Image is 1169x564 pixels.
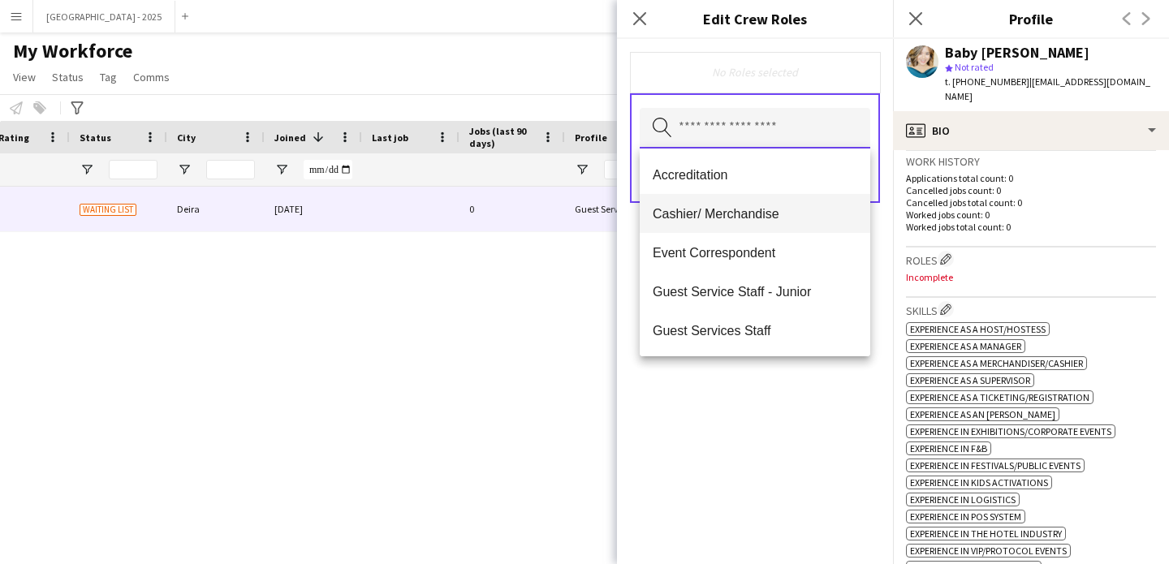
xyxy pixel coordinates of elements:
[45,67,90,88] a: Status
[910,323,1046,335] span: Experience as a Host/Hostess
[93,67,123,88] a: Tag
[274,162,289,177] button: Open Filter Menu
[906,184,1156,196] p: Cancelled jobs count: 0
[6,67,42,88] a: View
[177,131,196,144] span: City
[910,476,1048,489] span: Experience in Kids Activations
[177,162,192,177] button: Open Filter Menu
[52,70,84,84] span: Status
[304,160,352,179] input: Joined Filter Input
[33,1,175,32] button: [GEOGRAPHIC_DATA] - 2025
[13,70,36,84] span: View
[945,75,1029,88] span: t. [PHONE_NUMBER]
[910,425,1111,437] span: Experience in Exhibitions/Corporate Events
[604,160,659,179] input: Profile Filter Input
[127,67,176,88] a: Comms
[653,323,857,338] span: Guest Services Staff
[906,271,1156,283] p: Incomplete
[67,98,87,118] app-action-btn: Advanced filters
[575,131,607,144] span: Profile
[906,209,1156,221] p: Worked jobs count: 0
[13,39,132,63] span: My Workforce
[206,160,255,179] input: City Filter Input
[653,167,857,183] span: Accreditation
[906,172,1156,184] p: Applications total count: 0
[910,340,1021,352] span: Experience as a Manager
[955,61,994,73] span: Not rated
[167,187,265,231] div: Deira
[910,442,987,454] span: Experience in F&B
[910,510,1021,523] span: Experience in POS System
[906,251,1156,268] h3: Roles
[80,204,136,216] span: Waiting list
[906,301,1156,318] h3: Skills
[653,245,857,260] span: Event Correspondent
[575,162,589,177] button: Open Filter Menu
[910,545,1067,557] span: Experience in VIP/Protocol Events
[274,131,306,144] span: Joined
[910,408,1055,420] span: Experience as an [PERSON_NAME]
[109,160,157,179] input: Status Filter Input
[80,162,94,177] button: Open Filter Menu
[945,75,1150,102] span: | [EMAIL_ADDRESS][DOMAIN_NAME]
[133,70,170,84] span: Comms
[893,111,1169,150] div: Bio
[893,8,1169,29] h3: Profile
[565,187,669,231] div: Guest Services Team
[100,70,117,84] span: Tag
[653,206,857,222] span: Cashier/ Merchandise
[906,196,1156,209] p: Cancelled jobs total count: 0
[945,45,1089,60] div: Baby [PERSON_NAME]
[906,221,1156,233] p: Worked jobs total count: 0
[910,459,1081,471] span: Experience in Festivals/Public Events
[910,493,1016,506] span: Experience in Logistics
[653,284,857,299] span: Guest Service Staff - Junior
[643,65,867,80] div: No Roles selected
[459,187,565,231] div: 0
[910,527,1062,540] span: Experience in The Hotel Industry
[910,357,1083,369] span: Experience as a Merchandiser/Cashier
[372,131,408,144] span: Last job
[906,154,1156,169] h3: Work history
[265,187,362,231] div: [DATE]
[910,391,1089,403] span: Experience as a Ticketing/Registration
[469,125,536,149] span: Jobs (last 90 days)
[80,131,111,144] span: Status
[617,8,893,29] h3: Edit Crew Roles
[910,374,1030,386] span: Experience as a Supervisor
